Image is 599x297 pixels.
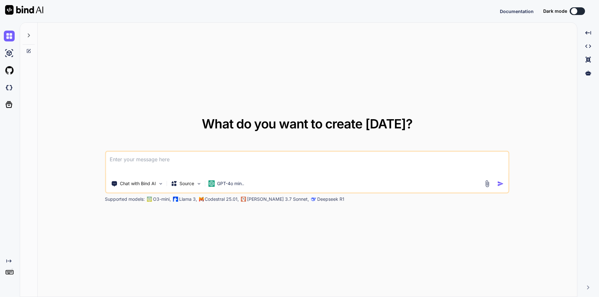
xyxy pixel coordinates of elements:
img: GPT-4o mini [208,180,215,187]
p: O3-mini, [153,196,171,202]
img: Llama2 [173,197,178,202]
p: Codestral 25.01, [205,196,239,202]
img: claude [241,197,246,202]
img: darkCloudIdeIcon [4,82,15,93]
p: Deepseek R1 [317,196,344,202]
p: Llama 3, [179,196,197,202]
p: [PERSON_NAME] 3.7 Sonnet, [247,196,309,202]
span: What do you want to create [DATE]? [202,116,413,132]
img: Pick Tools [158,181,163,186]
img: chat [4,31,15,41]
img: Bind AI [5,5,43,15]
img: Pick Models [196,181,201,186]
img: ai-studio [4,48,15,59]
img: GPT-4 [147,197,152,202]
button: Documentation [500,8,534,15]
img: attachment [484,180,491,187]
span: Dark mode [543,8,567,14]
img: icon [497,180,504,187]
span: Documentation [500,9,534,14]
p: Chat with Bind AI [120,180,156,187]
img: githubLight [4,65,15,76]
img: claude [311,197,316,202]
p: GPT-4o min.. [217,180,244,187]
p: Supported models: [105,196,145,202]
p: Source [179,180,194,187]
img: Mistral-AI [199,197,203,201]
